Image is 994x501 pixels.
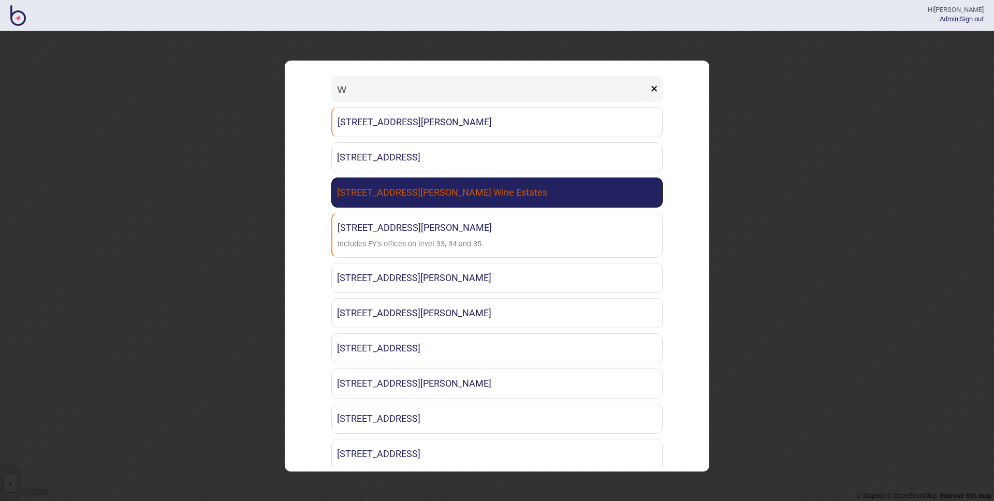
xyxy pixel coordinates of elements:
[338,237,484,252] div: Includes EY's offices on level 33, 34 and 35.
[331,369,663,399] a: [STREET_ADDRESS][PERSON_NAME]
[331,333,663,363] a: [STREET_ADDRESS]
[331,142,663,172] a: [STREET_ADDRESS]
[331,76,648,102] input: Search locations by tag + name
[331,263,663,293] a: [STREET_ADDRESS][PERSON_NAME]
[646,76,663,102] button: ×
[331,213,663,258] a: [STREET_ADDRESS][PERSON_NAME]Includes EY's offices on level 33, 34 and 35.
[331,404,663,434] a: [STREET_ADDRESS]
[10,5,26,26] img: BindiMaps CMS
[928,5,984,14] div: Hi [PERSON_NAME]
[331,298,663,328] a: [STREET_ADDRESS][PERSON_NAME]
[331,439,663,484] a: [STREET_ADDRESS]Department of Communities and Justice
[940,15,960,23] span: |
[337,463,474,478] div: Department of Communities and Justice
[331,107,663,137] a: [STREET_ADDRESS][PERSON_NAME]
[940,15,958,23] a: Admin
[960,15,984,23] button: Sign out
[331,178,663,208] a: [STREET_ADDRESS][PERSON_NAME] Wine Estates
